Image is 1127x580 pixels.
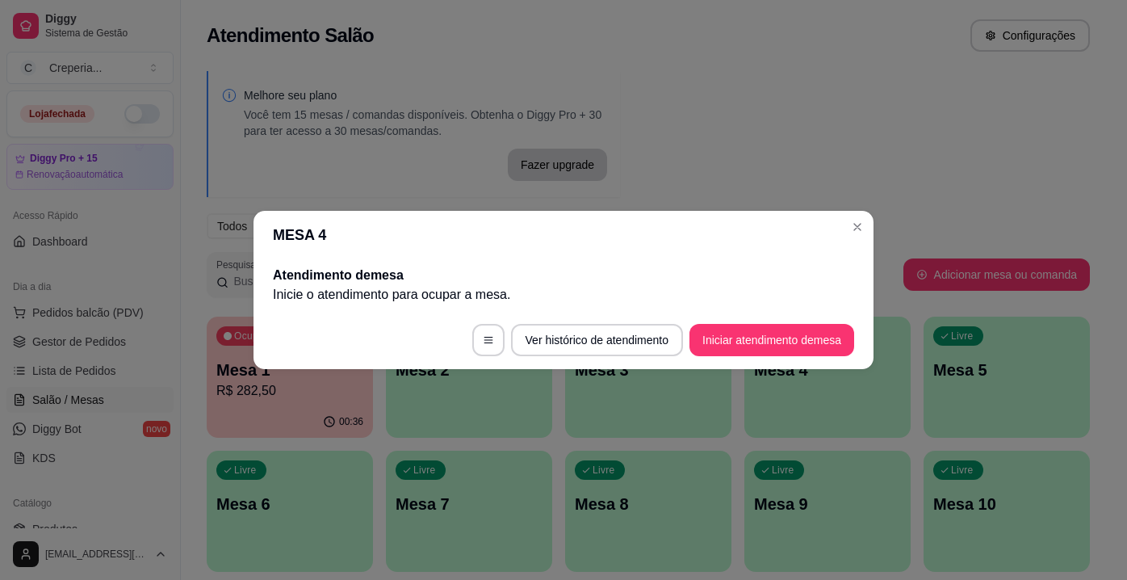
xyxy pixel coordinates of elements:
button: Close [844,214,870,240]
button: Ver histórico de atendimento [511,324,683,356]
header: MESA 4 [253,211,874,259]
p: Inicie o atendimento para ocupar a mesa . [273,285,854,305]
h2: Atendimento de mesa [273,266,854,285]
button: Iniciar atendimento demesa [689,324,854,356]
